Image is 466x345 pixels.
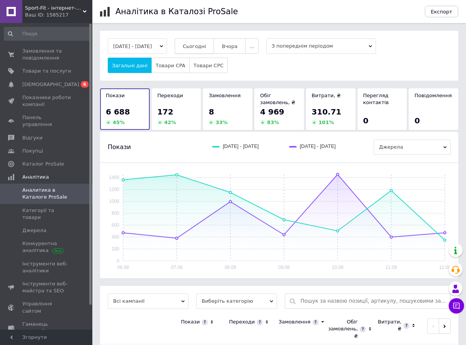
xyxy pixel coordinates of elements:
div: Обіг замовлень, ₴ [328,318,358,340]
span: Товари CPA [155,63,185,68]
span: Перегляд контактів [363,93,389,105]
button: ... [245,38,258,54]
div: Ваш ID: 1585217 [25,12,92,18]
span: Товари та послуги [22,68,71,75]
span: Сьогодні [183,43,206,49]
span: Всі кампанії [108,294,189,309]
span: 6 688 [106,107,130,116]
text: 800 [112,211,119,216]
input: Пошук [4,27,91,41]
span: 33 % [215,119,227,125]
span: 45 % [113,119,125,125]
span: [DEMOGRAPHIC_DATA] [22,81,79,88]
span: Аналитика в Каталоге ProSale [22,187,71,201]
text: 12.08 [439,265,451,270]
input: Пошук за назвою позиції, артикулу, пошуковими запитами [301,294,446,309]
span: Джерела [22,227,46,234]
span: Витрати, ₴ [312,93,341,98]
span: Вчора [222,43,237,49]
span: Покази [108,143,131,151]
h1: Аналітика в Каталозі ProSale [115,7,238,16]
span: Джерела [374,139,451,155]
span: Гаманець компанії [22,321,71,335]
span: Інструменти веб-аналітики [22,260,71,274]
span: Категорії та товари [22,207,71,221]
span: Замовлення [209,93,241,98]
span: Каталог ProSale [22,161,64,168]
text: 07.08 [171,265,182,270]
button: Загальні дані [108,58,152,73]
span: Обіг замовлень, ₴ [260,93,295,105]
span: Відгуки [22,134,42,141]
span: ... [249,43,254,49]
span: 42 % [164,119,176,125]
span: Управління сайтом [22,300,71,314]
span: Замовлення та повідомлення [22,48,71,61]
span: Експорт [431,9,453,15]
span: 0 [363,116,369,125]
span: Інструменти веб-майстра та SEO [22,280,71,294]
text: 09.08 [278,265,290,270]
span: Товари CPC [194,63,224,68]
span: Sport-Fit - інтернет-магазин якісних товарів [25,5,83,12]
span: Аналітика [22,174,49,181]
span: 172 [157,107,174,116]
span: 310.71 [312,107,341,116]
span: Переходи [157,93,183,98]
text: 1000 [109,199,119,204]
button: [DATE] - [DATE] [108,38,167,54]
text: 1200 [109,187,119,192]
text: 600 [112,222,119,228]
button: Сьогодні [175,38,214,54]
text: 0 [117,258,119,264]
text: 06.08 [117,265,129,270]
text: 1400 [109,175,119,180]
button: Чат з покупцем [449,298,464,313]
span: 0 [414,116,420,125]
span: Покупці [22,148,43,154]
text: 200 [112,246,119,252]
text: 400 [112,234,119,240]
button: Експорт [425,6,459,17]
div: Переходи [229,318,255,325]
span: Загальні дані [112,63,147,68]
span: З попереднім періодом [266,38,376,54]
span: 4 969 [260,107,284,116]
span: Показники роботи компанії [22,94,71,108]
span: Покази [106,93,125,98]
button: Вчора [214,38,246,54]
span: 83 % [267,119,279,125]
span: Панель управління [22,114,71,128]
span: Повідомлення [414,93,452,98]
span: 6 [81,81,89,88]
text: 11.08 [386,265,397,270]
div: Витрати, ₴ [378,318,401,332]
text: 08.08 [225,265,236,270]
button: Товари CPC [189,58,228,73]
div: Замовлення [279,318,311,325]
button: Товари CPA [151,58,189,73]
span: 101 % [319,119,334,125]
span: Конкурентна аналітика [22,240,71,254]
div: Покази [181,318,200,325]
text: 10.08 [332,265,343,270]
span: 8 [209,107,214,116]
span: Виберіть категорію [196,294,277,309]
